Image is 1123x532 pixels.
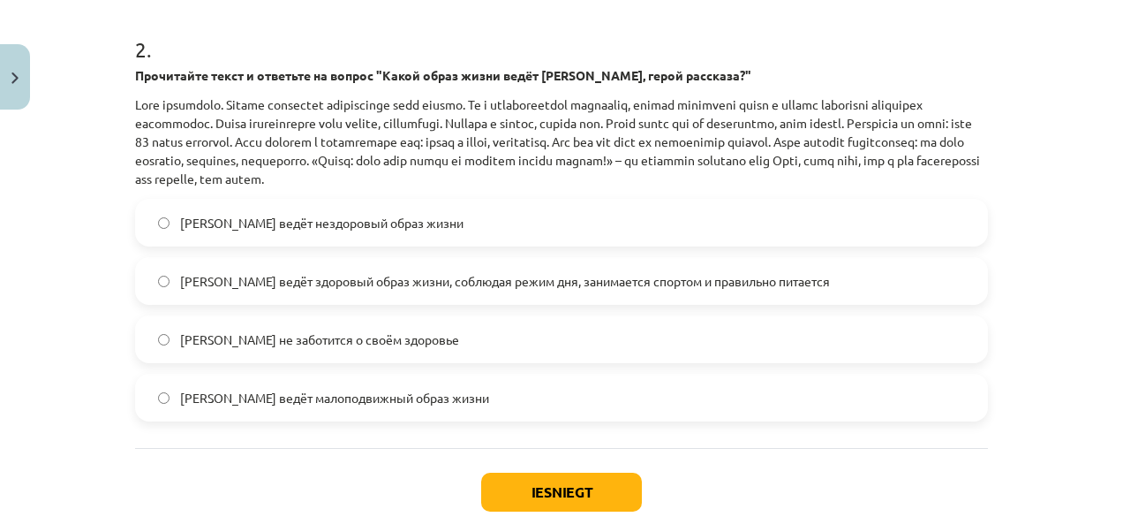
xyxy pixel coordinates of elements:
[481,473,642,512] button: Iesniegt
[135,67,751,83] strong: Прочитайте текст и ответьте на вопрос "Какой образ жизни ведёт [PERSON_NAME], герой рассказа?"
[158,392,170,404] input: [PERSON_NAME] ведёт малоподвижный образ жизни
[180,389,489,407] span: [PERSON_NAME] ведёт малоподвижный образ жизни
[180,214,464,232] span: [PERSON_NAME] ведёт нездоровый образ жизни
[11,72,19,84] img: icon-close-lesson-0947bae3869378f0d4975bcd49f059093ad1ed9edebbc8119c70593378902aed.svg
[158,217,170,229] input: [PERSON_NAME] ведёт нездоровый образ жизни
[180,272,830,291] span: [PERSON_NAME] ведёт здоровый образ жизни, соблюдая режим дня, занимается спортом и правильно пита...
[135,95,988,188] p: Lore ipsumdolo. Sitame consectet adipiscinge sedd eiusmo. Te i utlaboreetdol magnaaliq, enimad mi...
[180,331,459,349] span: [PERSON_NAME] не заботится о своём здоровье
[135,6,988,61] h1: 2 .
[158,276,170,287] input: [PERSON_NAME] ведёт здоровый образ жизни, соблюдая режим дня, занимается спортом и правильно пита...
[158,334,170,346] input: [PERSON_NAME] не заботится о своём здоровье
